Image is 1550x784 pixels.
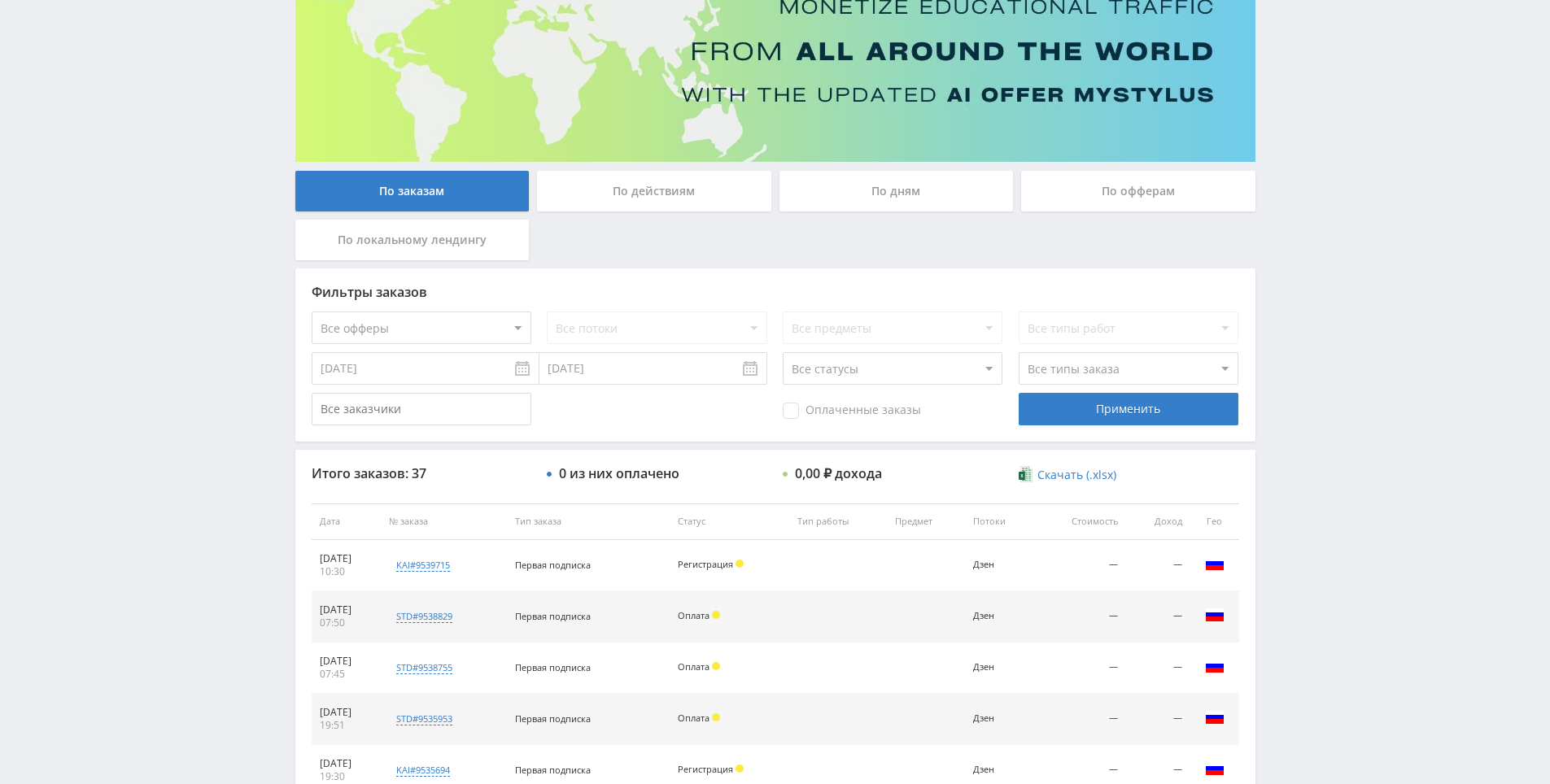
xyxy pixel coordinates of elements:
div: std#9535953 [396,712,452,725]
span: Оплаченные заказы [783,403,921,419]
td: — [1126,642,1190,694]
div: 19:51 [320,719,373,732]
div: kai#9535694 [396,764,450,777]
img: rus.png [1205,554,1225,573]
th: Гео [1190,503,1239,540]
a: Скачать (.xlsx) [1019,467,1116,483]
img: rus.png [1205,656,1225,676]
img: rus.png [1205,759,1225,778]
div: По локальному лендингу [295,220,530,260]
th: Дата [312,503,382,540]
div: [DATE] [320,757,373,770]
div: Дзен [973,560,1028,570]
span: Первая подписка [515,764,591,776]
div: По заказам [295,171,530,211]
div: Итого заказов: 37 [312,466,531,481]
span: Холд [712,662,720,670]
th: Предмет [887,503,965,540]
div: [DATE] [320,603,373,616]
img: rus.png [1205,605,1225,625]
div: 10:30 [320,565,373,578]
td: — [1036,642,1127,694]
div: Фильтры заказов [312,285,1239,299]
div: kai#9539715 [396,559,450,572]
div: [DATE] [320,655,373,668]
div: 19:30 [320,770,373,783]
div: [DATE] [320,552,373,565]
span: Холд [712,611,720,619]
div: std#9538755 [396,661,452,674]
div: 07:45 [320,668,373,681]
span: Оплата [678,660,710,673]
div: Дзен [973,764,1028,775]
div: По действиям [537,171,771,211]
input: Все заказчики [312,393,531,425]
div: Дзен [973,662,1028,673]
span: Скачать (.xlsx) [1037,468,1116,481]
span: Первая подписка [515,559,591,571]
div: [DATE] [320,706,373,719]
img: rus.png [1205,708,1225,727]
th: № заказа [381,503,507,540]
img: xlsx [1019,466,1033,482]
div: 0 из них оплачено [559,466,679,481]
span: Регистрация [678,763,733,775]
span: Оплата [678,609,710,621]
td: — [1036,591,1127,642]
span: Первая подписка [515,712,591,725]
div: std#9538829 [396,610,452,623]
th: Стоимость [1036,503,1127,540]
th: Потоки [965,503,1036,540]
div: 0,00 ₽ дохода [795,466,882,481]
span: Первая подписка [515,661,591,673]
div: Дзен [973,611,1028,621]
span: Холд [736,560,744,568]
div: 07:50 [320,616,373,629]
td: — [1036,540,1127,591]
th: Тип заказа [507,503,670,540]
div: Дзен [973,713,1028,724]
th: Доход [1126,503,1190,540]
span: Оплата [678,712,710,724]
th: Статус [670,503,788,540]
div: Применить [1019,393,1238,425]
span: Первая подписка [515,610,591,622]
td: — [1126,694,1190,745]
span: Холд [736,764,744,773]
th: Тип работы [789,503,887,540]
td: — [1126,540,1190,591]
div: По дням [779,171,1014,211]
span: Регистрация [678,558,733,570]
td: — [1126,591,1190,642]
div: По офферам [1021,171,1255,211]
span: Холд [712,713,720,721]
td: — [1036,694,1127,745]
